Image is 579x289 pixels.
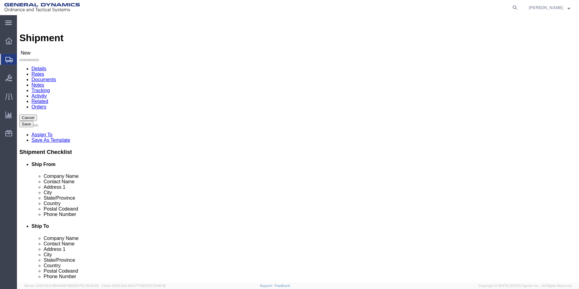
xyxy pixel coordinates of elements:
a: Feedback [275,284,290,287]
span: Client: 2025.16.0-8fc0770 [101,284,166,287]
span: [DATE] 10:42:29 [74,284,99,287]
span: Server: 2025.16.0-9544af67660 [24,284,99,287]
span: Daniel Foster [529,4,563,11]
iframe: FS Legacy Container [17,15,579,283]
img: logo [4,3,80,12]
span: [DATE] 10:40:19 [142,284,166,287]
button: [PERSON_NAME] [528,4,571,11]
span: Copyright © [DATE]-[DATE] Agistix Inc., All Rights Reserved [478,283,572,288]
a: Support [260,284,275,287]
